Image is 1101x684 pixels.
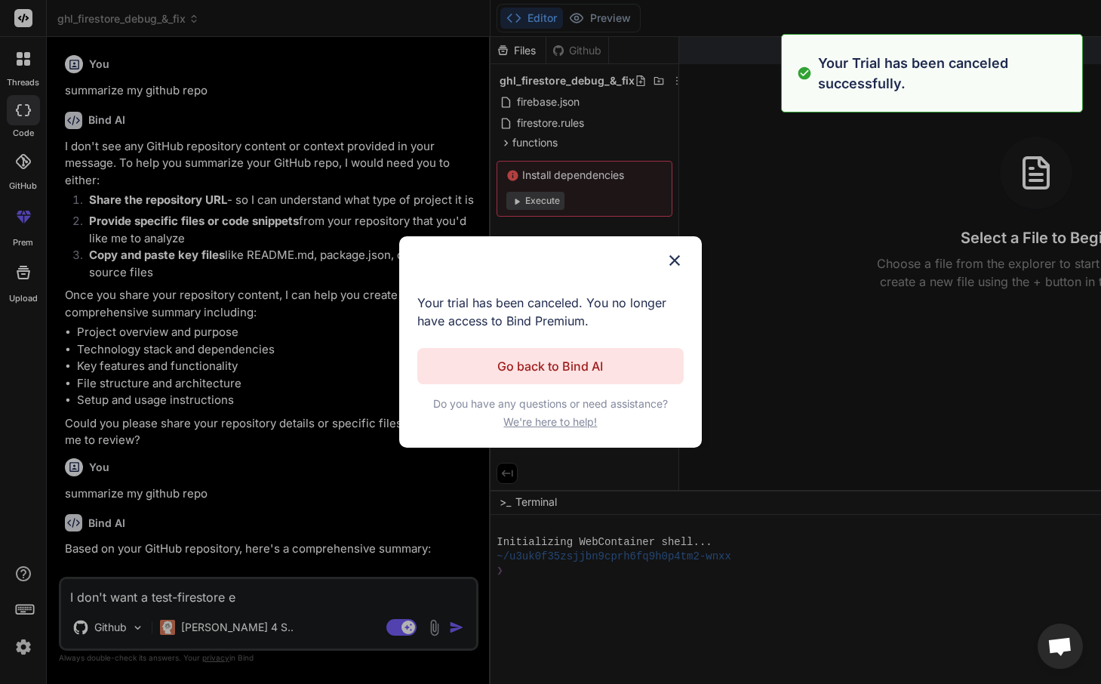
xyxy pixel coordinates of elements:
[818,53,1073,94] p: Your Trial has been canceled successfully.
[417,396,684,430] p: Do you have any questions or need assistance?
[797,53,812,94] img: alert
[497,357,603,375] p: Go back to Bind AI
[666,251,684,270] img: close
[417,294,684,330] p: Your trial has been canceled. You no longer have access to Bind Premium.
[503,414,597,430] span: We're here to help!
[1038,624,1083,669] a: Open chat
[417,348,684,384] button: Go back to Bind AI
